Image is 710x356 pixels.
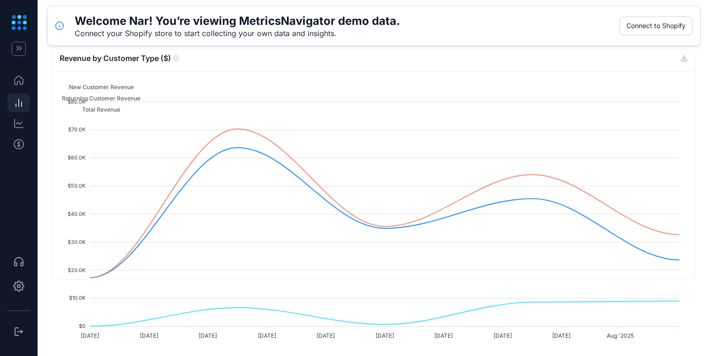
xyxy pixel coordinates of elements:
tspan: [DATE] [494,332,512,339]
tspan: [DATE] [81,332,99,339]
tspan: [DATE] [316,332,335,339]
tspan: [DATE] [258,332,276,339]
span: Total Revenue [75,106,120,113]
tspan: $50.0K [68,182,86,189]
tspan: $10.0K [69,295,86,301]
tspan: $30.0K [68,239,86,245]
div: Connect your Shopify store to start collecting your own data and insights. [75,29,400,38]
tspan: $0 [79,323,85,329]
tspan: $20.0K [68,267,86,273]
tspan: Aug '2025 [607,332,634,339]
tspan: [DATE] [552,332,571,339]
span: New Customer Revenue [62,83,134,91]
span: Connect to Shopify [626,21,686,31]
h5: Welcome Nar! You’re viewing MetricsNavigator demo data. [75,14,400,29]
span: Returning Customer Revenue [55,95,140,102]
div: Revenue by Customer Type ($) [60,53,680,64]
button: Connect to Shopify [619,16,693,35]
tspan: [DATE] [140,332,158,339]
tspan: $40.0K [68,211,86,217]
tspan: $80.0K [68,98,86,105]
tspan: $60.0K [68,154,86,161]
tspan: $70.0K [68,126,86,133]
tspan: [DATE] [376,332,394,339]
tspan: [DATE] [434,332,453,339]
tspan: [DATE] [199,332,217,339]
